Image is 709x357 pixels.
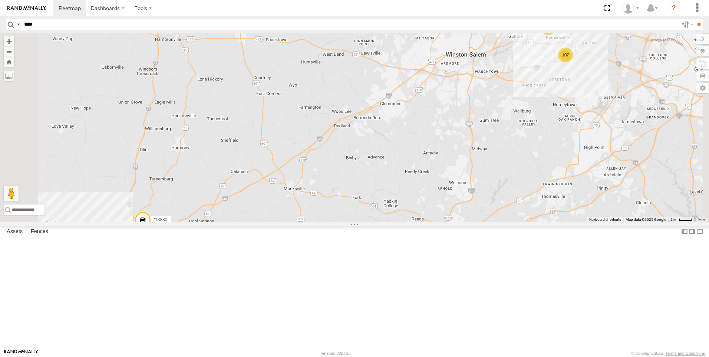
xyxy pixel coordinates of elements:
label: Search Query [16,19,22,30]
div: © Copyright 2025 - [631,351,705,356]
i: ? [668,2,680,14]
div: Frances Musten [620,3,642,14]
span: 2 km [670,217,679,222]
a: Visit our Website [4,350,38,357]
div: 107 [558,48,573,62]
label: Map Settings [696,83,709,93]
label: Search Filter Options [679,19,695,30]
label: Measure [4,71,14,81]
label: Fences [27,226,52,237]
label: Hide Summary Table [696,226,703,237]
div: Version: 305.01 [321,351,349,356]
span: Map data ©2025 Google [626,217,666,222]
button: Zoom in [4,36,14,46]
span: 213880L [152,217,170,222]
a: Terms [698,218,706,221]
button: Zoom out [4,46,14,57]
label: Assets [3,226,26,237]
img: rand-logo.svg [7,6,46,11]
label: Dock Summary Table to the Left [681,226,688,237]
button: Drag Pegman onto the map to open Street View [4,186,19,201]
button: Keyboard shortcuts [589,217,621,222]
button: Map Scale: 2 km per 32 pixels [668,217,694,222]
label: Dock Summary Table to the Right [688,226,696,237]
a: Terms and Conditions [666,351,705,356]
button: Zoom Home [4,57,14,67]
div: 55 [541,20,556,35]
